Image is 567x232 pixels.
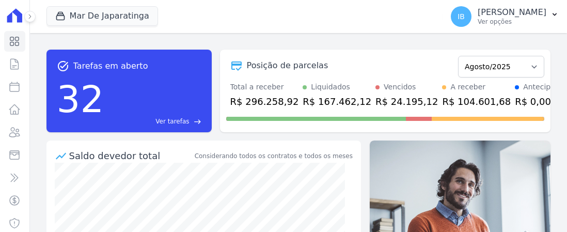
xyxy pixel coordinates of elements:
[57,60,69,72] span: task_alt
[69,149,193,163] div: Saldo devedor total
[57,72,104,126] div: 32
[442,95,511,109] div: R$ 104.601,68
[230,95,299,109] div: R$ 296.258,92
[478,7,546,18] p: [PERSON_NAME]
[384,82,416,92] div: Vencidos
[478,18,546,26] p: Ver opções
[450,82,485,92] div: A receber
[155,117,189,126] span: Ver tarefas
[194,118,201,126] span: east
[375,95,438,109] div: R$ 24.195,12
[303,95,371,109] div: R$ 167.462,12
[195,151,353,161] div: Considerando todos os contratos e todos os meses
[458,13,465,20] span: IB
[46,6,158,26] button: Mar De Japaratinga
[73,60,148,72] span: Tarefas em aberto
[108,117,201,126] a: Ver tarefas east
[523,82,564,92] div: Antecipado
[230,82,299,92] div: Total a receber
[515,95,564,109] div: R$ 0,00
[247,59,328,72] div: Posição de parcelas
[443,2,567,31] button: IB [PERSON_NAME] Ver opções
[311,82,350,92] div: Liquidados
